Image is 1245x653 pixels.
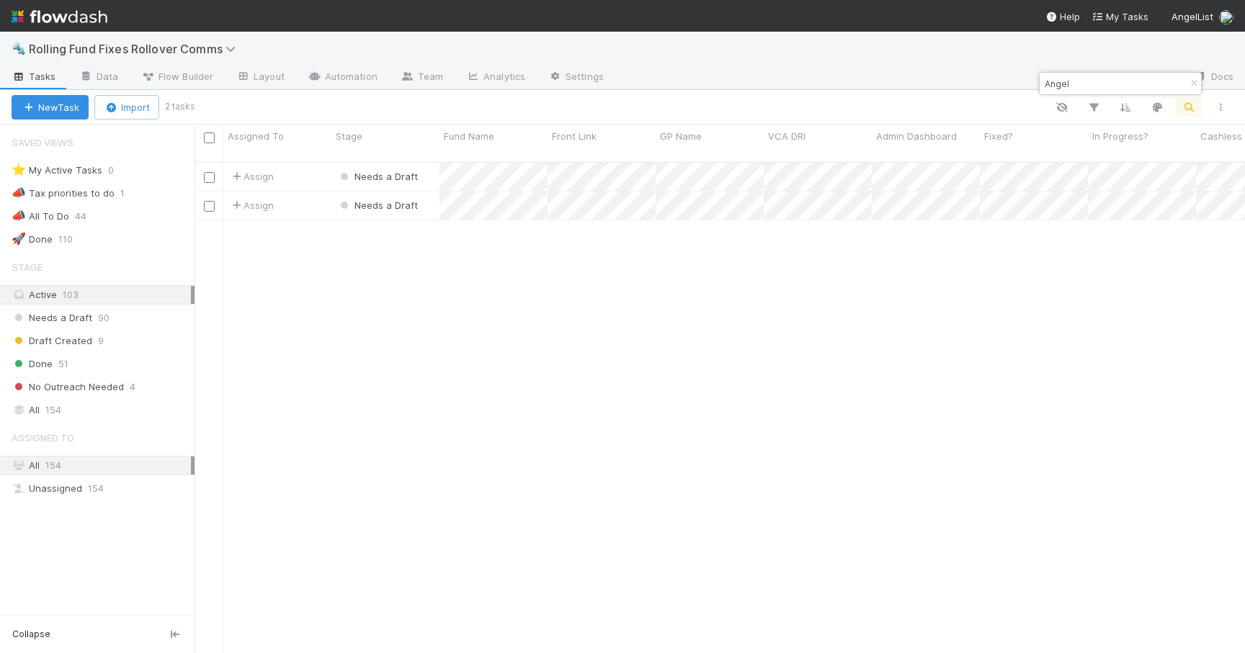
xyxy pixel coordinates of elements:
[141,69,213,84] span: Flow Builder
[229,169,274,184] span: Assign
[108,161,128,179] span: 0
[354,199,418,211] span: Needs a Draft
[12,628,50,641] span: Collapse
[12,286,191,304] div: Active
[98,332,104,350] span: 9
[12,378,124,396] span: No Outreach Needed
[88,479,104,497] span: 154
[12,186,26,199] span: 📣
[1045,9,1080,24] div: Help
[12,423,74,452] span: Assigned To
[389,66,455,89] a: Team
[876,129,957,143] span: Admin Dashboard
[1172,11,1213,22] span: AngelList
[537,66,615,89] a: Settings
[552,129,597,143] span: Front Link
[1042,75,1186,92] input: Search...
[68,66,130,89] a: Data
[12,355,53,373] span: Done
[12,332,92,350] span: Draft Created
[204,201,215,212] input: Toggle Row Selected
[12,479,191,497] div: Unassigned
[1219,10,1233,24] img: avatar_e8864cf0-19e8-4fe1-83d1-96e6bcd27180.png
[984,129,1013,143] span: Fixed?
[12,95,89,120] button: NewTask
[63,289,79,300] span: 103
[58,355,68,373] span: 51
[444,129,494,143] span: Fund Name
[45,401,61,419] span: 154
[1092,11,1148,22] span: My Tasks
[12,253,43,282] span: Stage
[29,42,243,56] span: Rolling Fund Fixes Rollover Comms
[94,95,159,120] button: Import
[12,233,26,245] span: 🚀
[165,100,195,113] small: 2 tasks
[12,184,115,202] div: Tax priorities to do
[228,129,284,143] span: Assigned To
[12,4,107,29] img: logo-inverted-e16ddd16eac7371096b0.svg
[98,309,110,327] span: 90
[130,378,135,396] span: 4
[12,230,53,248] div: Done
[75,207,101,225] span: 44
[336,129,362,143] span: Stage
[1092,129,1148,143] span: In Progress?
[12,309,92,327] span: Needs a Draft
[12,456,191,474] div: All
[12,42,26,55] span: 🔩
[120,184,139,202] span: 1
[12,401,191,419] div: All
[12,69,56,84] span: Tasks
[58,230,87,248] span: 110
[204,172,215,183] input: Toggle Row Selected
[12,207,69,225] div: All To Do
[12,210,26,222] span: 📣
[45,459,61,471] span: 154
[204,132,215,143] input: Toggle All Rows Selected
[1182,66,1245,89] a: Docs
[225,66,296,89] a: Layout
[12,161,102,179] div: My Active Tasks
[354,171,418,182] span: Needs a Draft
[12,128,73,157] span: Saved Views
[229,198,274,212] span: Assign
[12,163,26,176] span: ⭐
[296,66,389,89] a: Automation
[660,129,702,143] span: GP Name
[455,66,537,89] a: Analytics
[768,129,806,143] span: VCA DRI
